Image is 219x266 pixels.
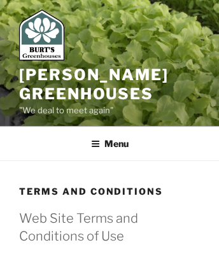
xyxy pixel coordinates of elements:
[82,128,138,159] button: Menu
[19,104,200,118] p: "We deal to meet again"
[19,185,200,198] h1: Terms and Conditions
[19,66,169,103] a: [PERSON_NAME] Greenhouses
[19,209,200,245] h2: Web Site Terms and Conditions of Use
[19,10,64,60] img: Burt's Greenhouses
